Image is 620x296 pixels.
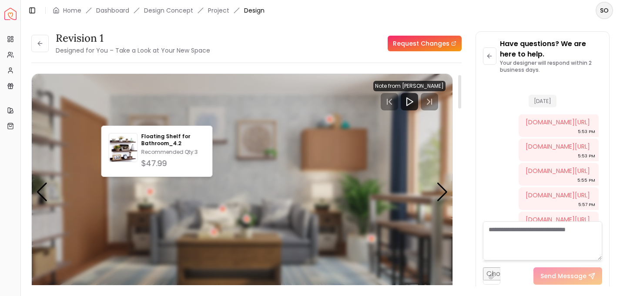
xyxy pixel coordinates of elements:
[56,46,210,55] small: Designed for You – Take a Look at Your New Space
[404,96,415,107] svg: Play
[578,127,595,136] div: 5:53 PM
[526,142,590,151] a: [DOMAIN_NAME][URL]
[4,8,17,20] a: Spacejoy
[141,157,205,170] div: $47.99
[577,176,595,185] div: 5:55 PM
[109,133,205,170] a: Floating Shelf for Bathroom_4.2Floating Shelf for Bathroom_4.2Recommended Qty:3$47.99
[63,6,81,15] a: Home
[500,39,602,60] p: Have questions? We are here to help.
[53,6,265,15] nav: breadcrumb
[36,183,48,202] div: Previous slide
[597,3,612,18] span: SO
[56,31,210,45] h3: Revision 1
[578,200,595,209] div: 5:57 PM
[526,118,590,126] a: [DOMAIN_NAME][URL]
[4,8,17,20] img: Spacejoy Logo
[596,2,613,19] button: SO
[109,135,137,163] img: Floating Shelf for Bathroom_4.2
[208,6,229,15] a: Project
[526,215,590,224] a: [DOMAIN_NAME][URL]
[244,6,265,15] span: Design
[578,152,595,160] div: 5:53 PM
[141,149,205,156] p: Recommended Qty: 3
[526,166,590,175] a: [DOMAIN_NAME][URL]
[526,191,590,200] a: [DOMAIN_NAME][URL]
[141,133,205,147] p: Floating Shelf for Bathroom_4.2
[96,6,129,15] a: Dashboard
[436,183,448,202] div: Next slide
[144,6,193,15] li: Design Concept
[529,95,556,107] span: [DATE]
[388,36,462,51] a: Request Changes
[373,81,446,91] div: Note from [PERSON_NAME]
[500,60,602,73] p: Your designer will respond within 2 business days.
